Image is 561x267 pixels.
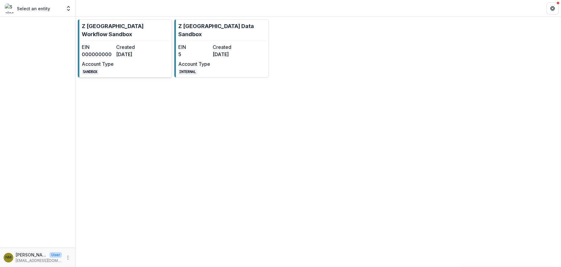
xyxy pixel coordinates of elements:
[16,252,47,258] p: [PERSON_NAME]
[178,43,210,51] dt: EIN
[174,19,268,78] a: Z [GEOGRAPHIC_DATA] Data SandboxEIN5Created[DATE]Account TypeINTERNAL
[82,68,98,75] code: SANDBOX
[82,60,114,68] dt: Account Type
[178,51,210,58] dd: 5
[64,2,73,14] button: Open entity switcher
[16,258,62,263] p: [EMAIL_ADDRESS][DOMAIN_NAME]
[82,43,114,51] dt: EIN
[213,51,245,58] dd: [DATE]
[178,60,210,68] dt: Account Type
[64,254,71,261] button: More
[49,252,62,258] p: User
[116,51,148,58] dd: [DATE]
[5,4,14,13] img: Select an entity
[116,43,148,51] dt: Created
[78,19,172,78] a: Z [GEOGRAPHIC_DATA] Workflow SandboxEIN000000000Created[DATE]Account TypeSANDBOX
[178,68,197,75] code: INTERNAL
[5,256,11,259] div: Neha Misra
[547,2,559,14] button: Get Help
[213,43,245,51] dt: Created
[17,5,50,12] p: Select an entity
[178,22,266,38] p: Z [GEOGRAPHIC_DATA] Data Sandbox
[82,51,114,58] dd: 000000000
[82,22,169,38] p: Z [GEOGRAPHIC_DATA] Workflow Sandbox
